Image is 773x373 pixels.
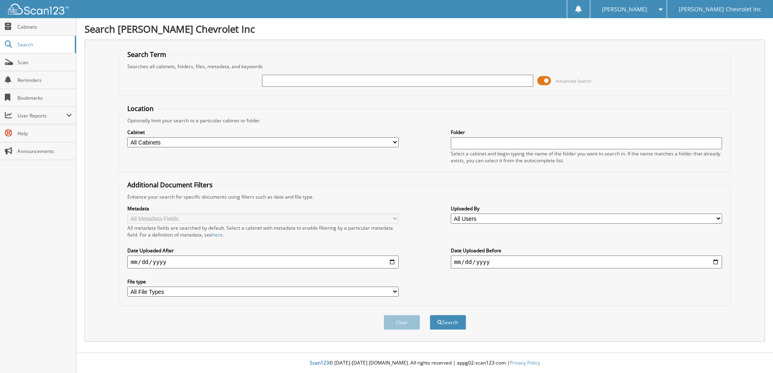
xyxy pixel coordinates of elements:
[17,112,66,119] span: User Reports
[127,278,399,285] label: File type
[555,78,591,84] span: Advanced Search
[8,4,69,15] img: scan123-logo-white.svg
[76,353,773,373] div: © [DATE]-[DATE] [DOMAIN_NAME]. All rights reserved | appg02-scan123-com |
[17,77,72,84] span: Reminders
[123,63,726,70] div: Searches all cabinets, folders, files, metadata, and keywords
[212,231,223,238] a: here
[451,205,722,212] label: Uploaded By
[384,315,420,330] button: Clear
[17,59,72,66] span: Scan
[127,247,399,254] label: Date Uploaded After
[17,130,72,137] span: Help
[430,315,466,330] button: Search
[123,50,170,59] legend: Search Term
[679,7,761,12] span: [PERSON_NAME] Chevrolet Inc
[127,256,399,268] input: start
[451,129,722,136] label: Folder
[127,129,399,136] label: Cabinet
[602,7,647,12] span: [PERSON_NAME]
[17,148,72,155] span: Announcements
[17,23,72,30] span: Cabinets
[123,180,217,189] legend: Additional Document Filters
[127,224,399,238] div: All metadata fields are searched by default. Select a cabinet with metadata to enable filtering b...
[17,41,71,48] span: Search
[451,247,722,254] label: Date Uploaded Before
[310,359,329,366] span: Scan123
[84,22,765,36] h1: Search [PERSON_NAME] Chevrolet Inc
[127,205,399,212] label: Metadata
[123,104,158,113] legend: Location
[510,359,540,366] a: Privacy Policy
[123,117,726,124] div: Optionally limit your search to a particular cabinet or folder
[451,150,722,164] div: Select a cabinet and begin typing the name of the folder you want to search in. If the name match...
[451,256,722,268] input: end
[123,193,726,200] div: Enhance your search for specific documents using filters such as date and file type.
[17,94,72,101] span: Bookmarks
